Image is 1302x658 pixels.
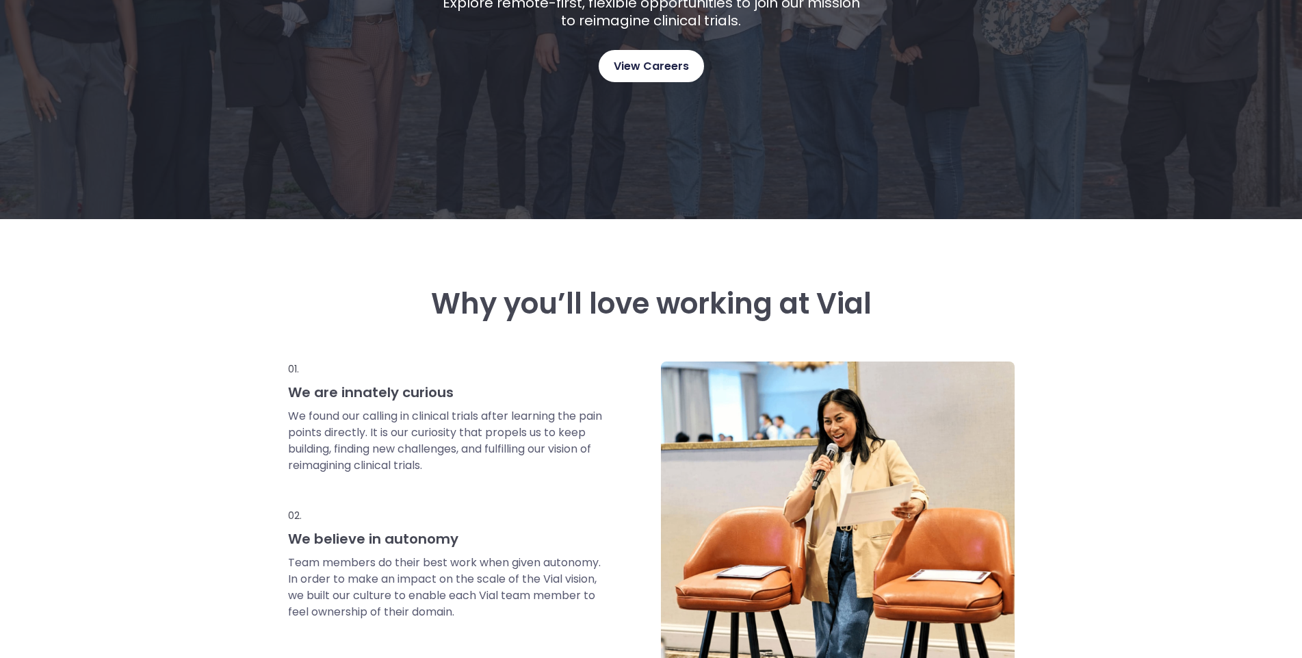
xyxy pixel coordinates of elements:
h3: Why you’ll love working at Vial [288,288,1015,320]
h3: We are innately curious [288,383,604,401]
h3: We believe in autonomy [288,530,604,548]
p: Team members do their best work when given autonomy. In order to make an impact on the scale of t... [288,555,604,620]
p: 02. [288,508,604,523]
p: We found our calling in clinical trials after learning the pain points directly. It is our curios... [288,408,604,474]
a: View Careers [599,50,704,82]
p: 01. [288,362,604,377]
span: View Careers [614,58,689,75]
